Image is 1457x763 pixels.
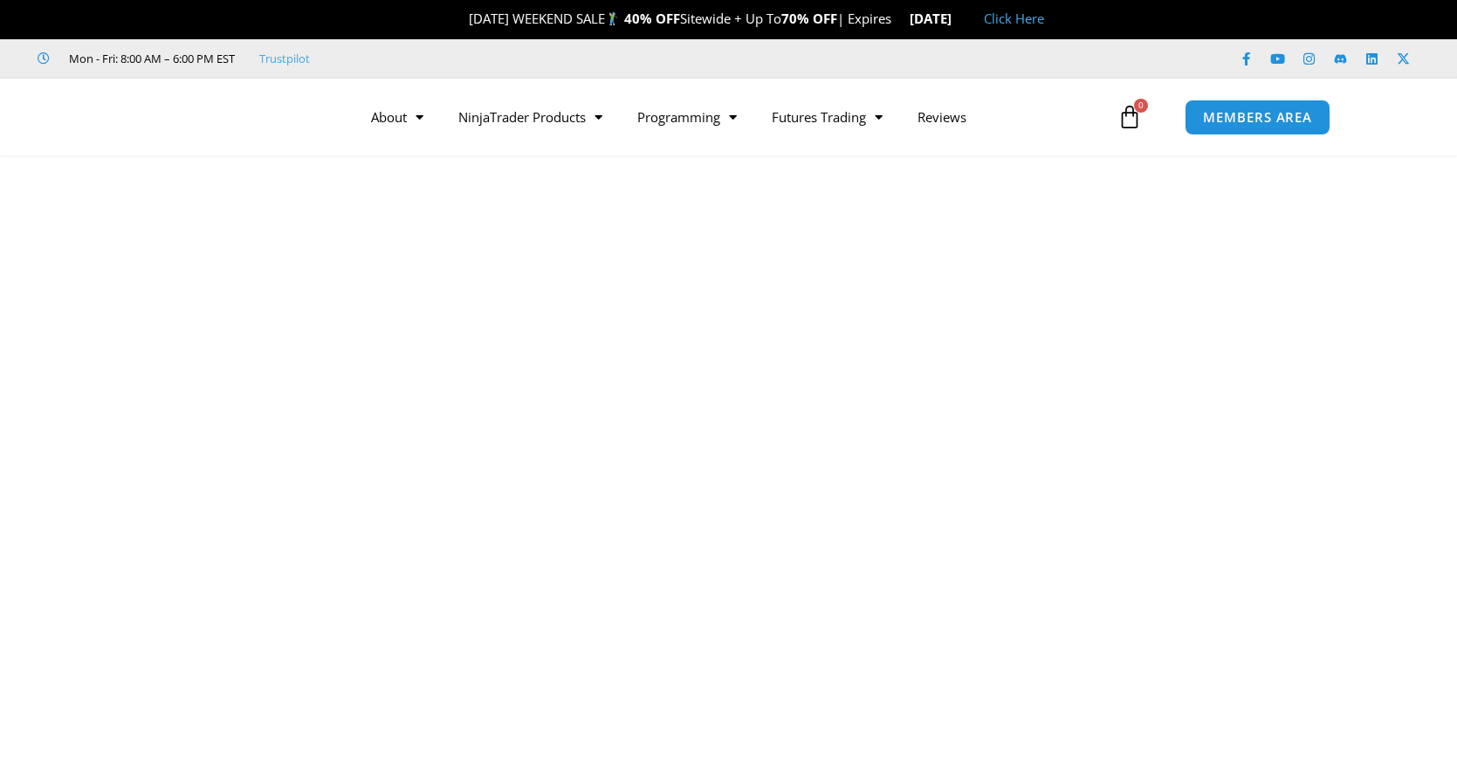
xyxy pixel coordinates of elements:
[354,97,1113,137] nav: Menu
[354,97,441,137] a: About
[781,10,837,27] strong: 70% OFF
[910,10,966,27] strong: [DATE]
[892,12,905,25] img: ⌛
[450,10,909,27] span: [DATE] WEEKEND SALE Sitewide + Up To | Expires
[65,48,235,69] span: Mon - Fri: 8:00 AM – 6:00 PM EST
[455,12,468,25] img: 🎉
[1203,111,1312,124] span: MEMBERS AREA
[606,12,619,25] img: 🏌️‍♂️
[620,97,754,137] a: Programming
[441,97,620,137] a: NinjaTrader Products
[624,10,680,27] strong: 40% OFF
[754,97,900,137] a: Futures Trading
[900,97,984,137] a: Reviews
[984,10,1044,27] a: Click Here
[103,86,291,148] img: LogoAI | Affordable Indicators – NinjaTrader
[259,48,310,69] a: Trustpilot
[1134,99,1148,113] span: 0
[1185,100,1330,135] a: MEMBERS AREA
[1091,92,1168,142] a: 0
[952,12,966,25] img: 🏭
